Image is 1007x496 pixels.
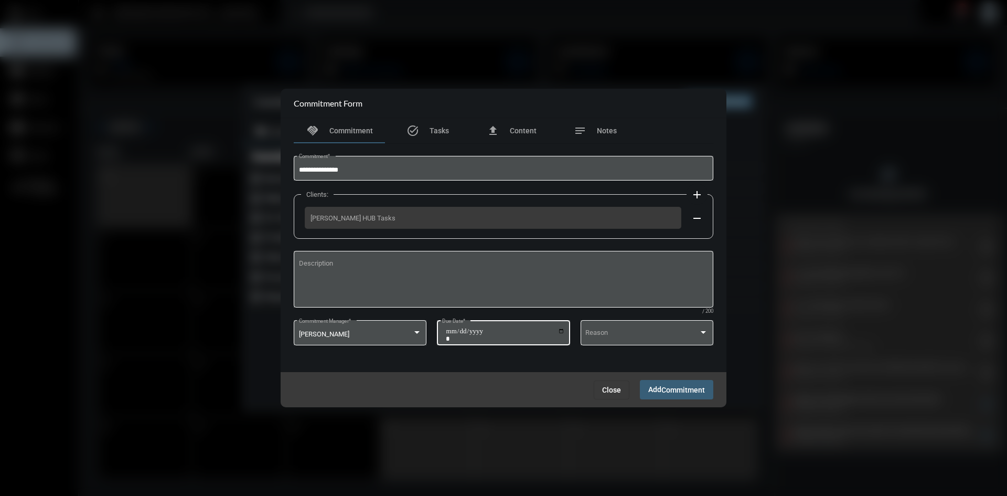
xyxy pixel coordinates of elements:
[406,124,419,137] mat-icon: task_alt
[301,191,334,198] label: Clients:
[510,126,537,135] span: Content
[691,212,703,225] mat-icon: remove
[691,188,703,201] mat-icon: add
[430,126,449,135] span: Tasks
[310,214,676,222] span: [PERSON_NAME] HUB Tasks
[702,309,713,314] mat-hint: / 200
[299,330,349,338] span: [PERSON_NAME]
[661,386,705,394] span: Commitment
[306,124,319,137] mat-icon: handshake
[597,126,617,135] span: Notes
[640,380,713,399] button: AddCommitment
[594,381,629,399] button: Close
[487,124,499,137] mat-icon: file_upload
[574,124,586,137] mat-icon: notes
[329,126,373,135] span: Commitment
[294,98,362,108] h2: Commitment Form
[602,386,621,394] span: Close
[648,385,705,394] span: Add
